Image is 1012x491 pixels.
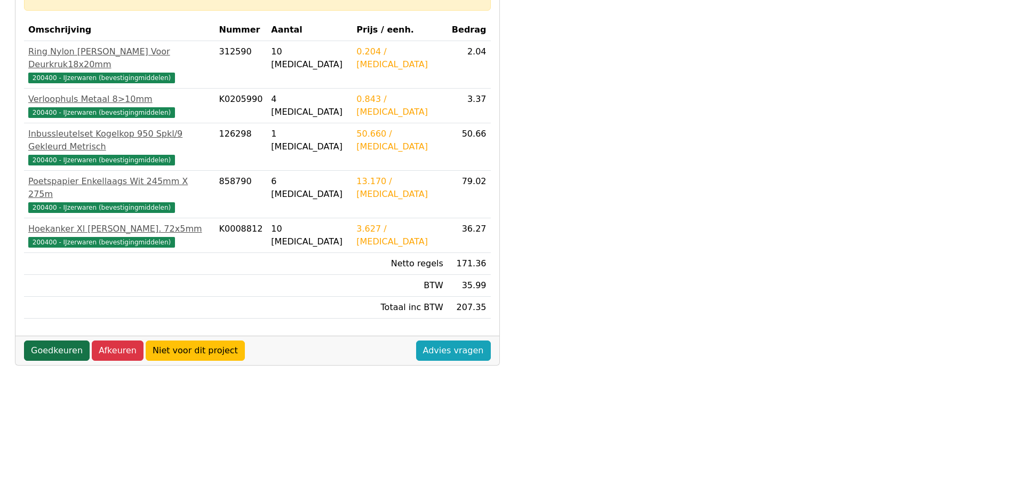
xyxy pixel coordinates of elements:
td: K0205990 [215,89,267,123]
a: Poetspapier Enkellaags Wit 245mm X 275m200400 - IJzerwaren (bevestigingmiddelen) [28,175,211,213]
div: 6 [MEDICAL_DATA] [271,175,348,201]
td: 3.37 [448,89,491,123]
span: 200400 - IJzerwaren (bevestigingmiddelen) [28,202,175,213]
td: BTW [352,275,448,297]
td: 50.66 [448,123,491,171]
td: 79.02 [448,171,491,218]
div: 10 [MEDICAL_DATA] [271,45,348,71]
td: Totaal inc BTW [352,297,448,319]
a: Ring Nylon [PERSON_NAME] Voor Deurkruk18x20mm200400 - IJzerwaren (bevestigingmiddelen) [28,45,211,84]
td: 126298 [215,123,267,171]
a: Verloophuls Metaal 8>10mm200400 - IJzerwaren (bevestigingmiddelen) [28,93,211,118]
div: Poetspapier Enkellaags Wit 245mm X 275m [28,175,211,201]
th: Bedrag [448,19,491,41]
a: Hoekanker Xl [PERSON_NAME]. 72x5mm200400 - IJzerwaren (bevestigingmiddelen) [28,223,211,248]
td: K0008812 [215,218,267,253]
td: 2.04 [448,41,491,89]
th: Aantal [267,19,352,41]
th: Omschrijving [24,19,215,41]
div: 50.660 / [MEDICAL_DATA] [356,128,443,153]
a: Goedkeuren [24,340,90,361]
td: 35.99 [448,275,491,297]
div: 10 [MEDICAL_DATA] [271,223,348,248]
span: 200400 - IJzerwaren (bevestigingmiddelen) [28,237,175,248]
div: 4 [MEDICAL_DATA] [271,93,348,118]
span: 200400 - IJzerwaren (bevestigingmiddelen) [28,155,175,165]
a: Niet voor dit project [146,340,245,361]
div: 3.627 / [MEDICAL_DATA] [356,223,443,248]
td: 312590 [215,41,267,89]
div: Inbussleutelset Kogelkop 950 Spkl/9 Gekleurd Metrisch [28,128,211,153]
span: 200400 - IJzerwaren (bevestigingmiddelen) [28,107,175,118]
a: Inbussleutelset Kogelkop 950 Spkl/9 Gekleurd Metrisch200400 - IJzerwaren (bevestigingmiddelen) [28,128,211,166]
a: Advies vragen [416,340,491,361]
td: 207.35 [448,297,491,319]
td: Netto regels [352,253,448,275]
div: Hoekanker Xl [PERSON_NAME]. 72x5mm [28,223,211,235]
th: Prijs / eenh. [352,19,448,41]
span: 200400 - IJzerwaren (bevestigingmiddelen) [28,73,175,83]
div: 0.843 / [MEDICAL_DATA] [356,93,443,118]
td: 171.36 [448,253,491,275]
th: Nummer [215,19,267,41]
div: Verloophuls Metaal 8>10mm [28,93,211,106]
a: Afkeuren [92,340,144,361]
div: 13.170 / [MEDICAL_DATA] [356,175,443,201]
div: 1 [MEDICAL_DATA] [271,128,348,153]
div: 0.204 / [MEDICAL_DATA] [356,45,443,71]
td: 36.27 [448,218,491,253]
div: Ring Nylon [PERSON_NAME] Voor Deurkruk18x20mm [28,45,211,71]
td: 858790 [215,171,267,218]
